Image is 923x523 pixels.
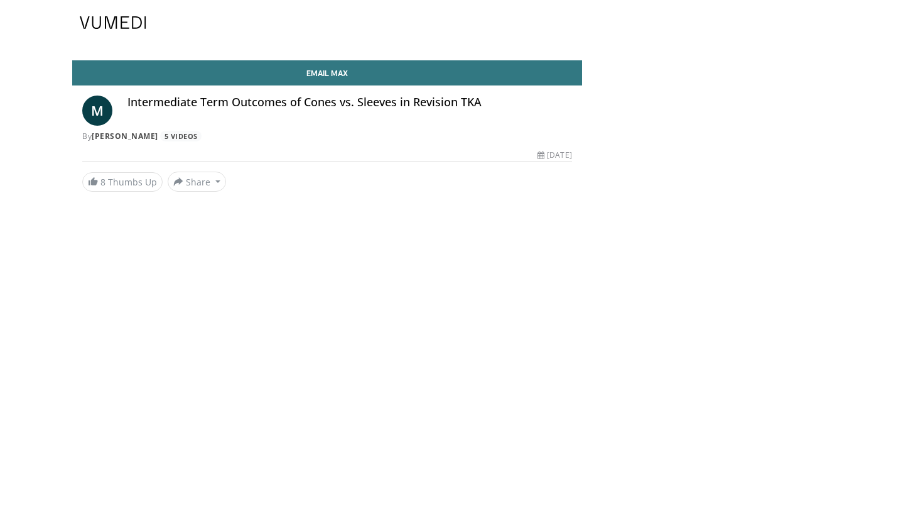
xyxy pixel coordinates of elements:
a: [PERSON_NAME] [92,131,158,141]
a: 5 Videos [160,131,202,141]
a: Email Max [72,60,582,85]
div: [DATE] [537,150,571,161]
h4: Intermediate Term Outcomes of Cones vs. Sleeves in Revision TKA [127,96,572,109]
a: M [82,96,112,126]
button: Share [168,172,226,192]
a: 8 Thumbs Up [82,172,163,192]
div: By [82,131,572,142]
img: VuMedi Logo [80,16,146,29]
span: 8 [100,176,105,188]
